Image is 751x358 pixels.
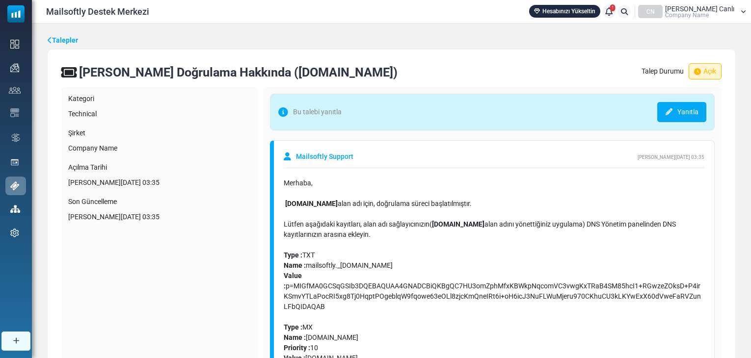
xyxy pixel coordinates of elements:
[284,333,306,341] strong: Name :
[610,4,616,11] span: 1
[296,152,353,162] span: Mailsoftly Support
[284,271,704,322] div: p=MIGfMA0GCSqGSIb3DQEBAQUAA4GNADCBiQKBgQC7HU3omZphMfxKBWkpNqcomVC3vwgKxTRaB4SM85hcI1+RGwzeZOksD+P...
[284,323,302,331] strong: Type :
[284,344,310,352] strong: Priority :
[10,181,19,190] img: support-icon-active.svg
[284,250,704,260] div: TXT
[10,108,19,117] img: email-templates-icon.svg
[285,200,338,207] strong: [DOMAIN_NAME]
[432,220,484,228] strong: [DOMAIN_NAME]
[10,132,21,143] img: workflow.svg
[48,35,78,46] a: Talepler
[68,128,251,138] label: Şirket
[638,154,704,160] span: [PERSON_NAME][DATE] 03:35
[284,178,704,250] div: Merhaba, alan adı için, doğrulama süreci başlatılmıştır. Lütfen aşağıdaki kayıtları, alan adı sağ...
[10,229,19,237] img: settings-icon.svg
[642,63,722,79] div: Talep Durumu
[68,212,251,222] div: [PERSON_NAME][DATE] 03:35
[9,87,21,94] img: contacts-icon.svg
[278,102,342,122] span: Bu talebi yanıtla
[638,5,746,18] a: CN [PERSON_NAME] Canlı Company Name
[68,178,251,188] div: [PERSON_NAME][DATE] 03:35
[68,94,251,104] label: Kategori
[284,261,306,269] strong: Name :
[10,63,19,72] img: campaigns-icon.png
[284,272,302,290] strong: Value :
[284,260,704,271] div: mailsoftly._[DOMAIN_NAME]
[665,12,709,18] span: Company Name
[68,143,251,153] div: Company Name
[68,162,251,173] label: Açılma Tarihi
[665,5,734,12] span: [PERSON_NAME] Canlı
[7,5,25,23] img: mailsoftly_icon_blue_white.svg
[689,63,722,79] span: Açık
[68,109,251,119] div: Technical
[529,5,600,18] a: Hesabınızı Yükseltin
[602,5,616,18] a: 1
[284,251,302,259] strong: Type :
[10,40,19,49] img: dashboard-icon.svg
[638,5,663,18] div: CN
[46,5,149,18] span: Mailsoftly Destek Merkezi
[657,102,706,122] a: Yanıtla
[79,63,398,82] div: [PERSON_NAME] Doğrulama Hakkında ([DOMAIN_NAME])
[284,332,704,353] div: [DOMAIN_NAME] 10
[68,197,251,207] label: Son Güncelleme
[10,158,19,167] img: landing_pages.svg
[284,322,704,332] div: MX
